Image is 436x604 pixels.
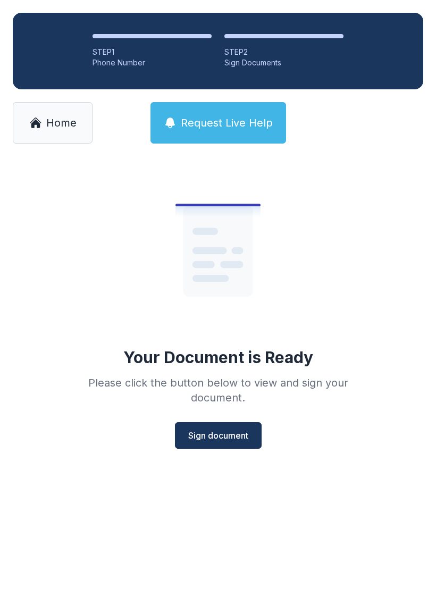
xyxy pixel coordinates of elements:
div: Your Document is Ready [123,348,313,367]
div: Sign Documents [224,57,343,68]
span: Sign document [188,429,248,442]
div: Please click the button below to view and sign your document. [65,375,371,405]
div: STEP 1 [93,47,212,57]
span: Home [46,115,77,130]
span: Request Live Help [181,115,273,130]
div: Phone Number [93,57,212,68]
div: STEP 2 [224,47,343,57]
